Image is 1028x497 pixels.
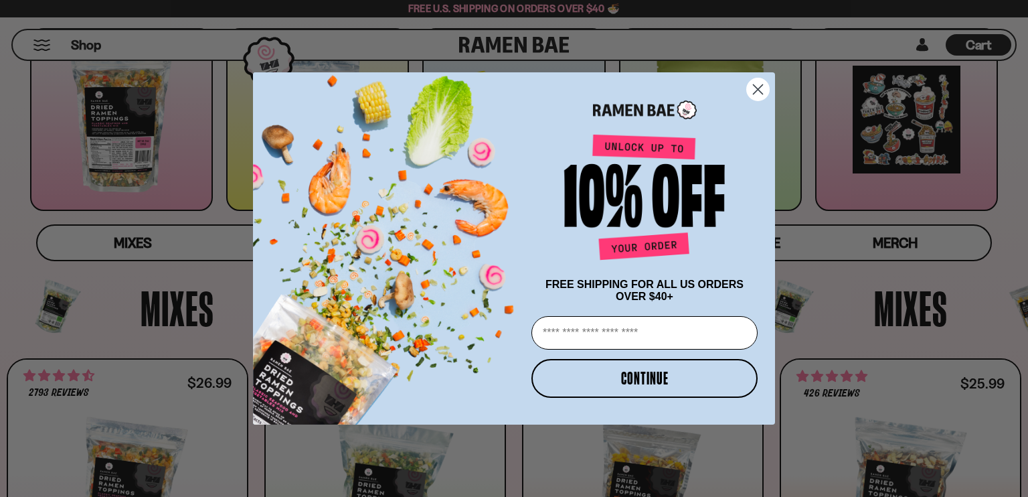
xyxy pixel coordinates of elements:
button: CONTINUE [531,359,758,398]
img: Ramen Bae Logo [593,99,697,121]
span: FREE SHIPPING FOR ALL US ORDERS OVER $40+ [545,279,744,302]
button: Close dialog [746,78,770,101]
img: Unlock up to 10% off [561,134,728,265]
img: ce7035ce-2e49-461c-ae4b-8ade7372f32c.png [253,60,526,425]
